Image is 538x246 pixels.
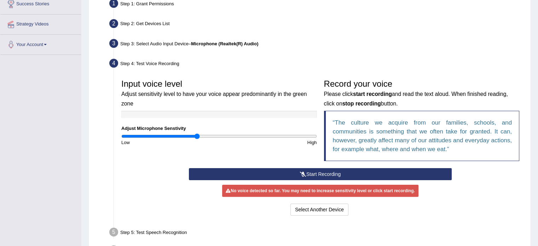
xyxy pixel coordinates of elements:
div: Step 4: Test Voice Recording [106,57,527,72]
b: start recording [353,91,392,97]
small: Please click and read the text aloud. When finished reading, click on button. [324,91,508,106]
h3: Input voice level [121,79,317,107]
button: Start Recording [189,168,452,180]
label: Adjust Microphone Senstivity [121,125,186,132]
button: Select Another Device [290,204,348,216]
small: Adjust sensitivity level to have your voice appear predominantly in the green zone [121,91,307,106]
a: Your Account [0,35,81,52]
div: Step 3: Select Audio Input Device [106,37,527,52]
div: Step 2: Get Devices List [106,17,527,33]
div: Step 5: Test Speech Recognition [106,225,527,241]
div: No voice detected so far. You may need to increase sensitivity level or click start recording. [222,185,418,197]
b: Microphone (Realtek(R) Audio) [191,41,258,46]
span: – [189,41,258,46]
a: Strategy Videos [0,15,81,32]
div: High [219,139,320,146]
h3: Record your voice [324,79,520,107]
q: The culture we acquire from our families, schools, and communities is something that we often tak... [333,119,512,153]
b: stop recording [342,101,381,107]
div: Low [118,139,219,146]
